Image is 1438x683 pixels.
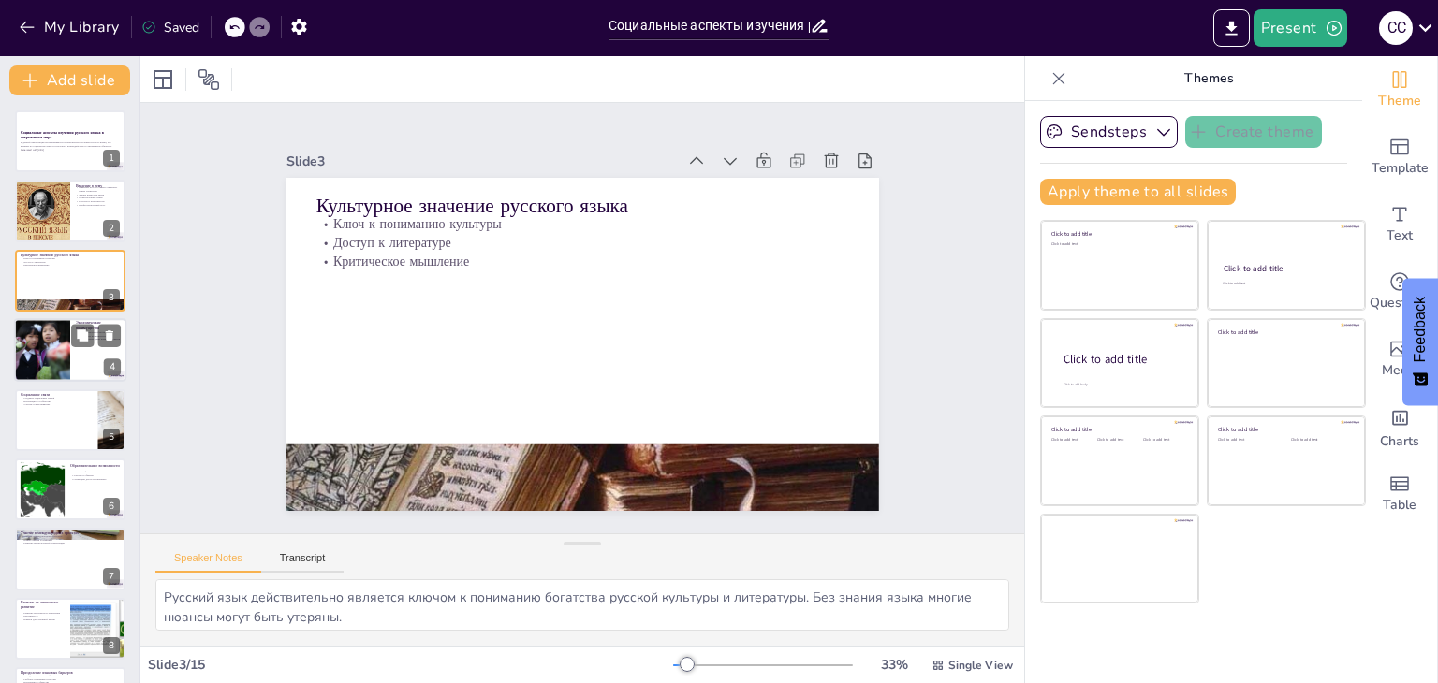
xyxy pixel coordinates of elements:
textarea: Русский язык действительно является ключом к пониманию богатства русской культуры и литературы. Б... [155,579,1009,631]
div: 33 % [872,656,917,674]
p: Культурное значение русского языка [21,253,120,258]
p: Введение в тему [76,182,120,188]
span: Template [1372,158,1429,179]
p: Участие в обменах [70,473,120,477]
p: Ресурсы и возможности [76,199,120,203]
p: В данной презентации рассматриваются преимущества изучения русского языка, его влияние на социаль... [21,141,120,148]
p: Карьерные возможности [76,334,121,338]
div: Add ready made slides [1362,124,1437,191]
button: Transcript [261,552,345,573]
p: Конкурентоспособность [76,330,121,334]
p: Критическое мышление [375,127,846,410]
button: Speaker Notes [155,552,261,573]
button: Export to PowerPoint [1213,9,1250,47]
div: 7 [103,568,120,585]
div: Click to add text [1291,438,1350,443]
span: Feedback [1412,297,1429,362]
div: Click to add title [1051,230,1185,238]
div: Click to add title [1051,426,1185,433]
button: Delete Slide [98,325,121,347]
div: Click to add text [1218,438,1277,443]
div: Get real-time input from your audience [1362,258,1437,326]
p: Профессиональный рост [76,203,120,207]
strong: Социальные аспекты изучения русского языка в современном мире [21,130,104,140]
p: Навыки для успешной жизни [21,618,65,621]
p: Ключ к пониманию культуры [394,95,865,378]
p: Участие в международных проектах [21,535,120,539]
p: Образовательные возможности [70,463,120,469]
div: 4 [14,318,126,382]
p: Межкультурные связи [76,196,120,199]
span: Media [1382,360,1418,381]
div: 5 [103,429,120,445]
button: C C [1379,9,1413,47]
p: Социальные связи [21,391,93,397]
span: Questions [1370,293,1431,313]
div: Add text boxes [1362,191,1437,258]
div: 4 [104,359,121,376]
p: Участие в международных проектах [21,530,120,536]
button: Create theme [1185,116,1322,148]
p: Доступ к образовательным программам [70,471,120,474]
div: Click to add body [1064,383,1181,387]
div: 3 [103,289,120,306]
div: 1 [103,150,120,167]
div: Click to add text [1143,438,1185,443]
div: Click to add text [1223,282,1347,286]
p: Обмен опытом и знаниями [21,538,120,542]
input: Insert title [609,12,810,39]
p: Влияние на личностное развитие [21,600,65,610]
p: Изучение русского языка открывает новые горизонты [76,185,120,192]
p: Экономические преимущества [76,321,121,331]
div: 6 [103,498,120,515]
div: Change the overall theme [1362,56,1437,124]
div: 6 [15,458,125,520]
button: Add slide [9,65,130,95]
p: Интеграция в сообщества [21,400,93,403]
p: Знание языка как актив [76,193,120,196]
p: Generated with [URL] [21,148,120,152]
button: Duplicate Slide [71,325,94,347]
div: Layout [148,65,178,94]
div: Add charts and graphs [1362,393,1437,460]
div: Click to add text [1051,438,1093,443]
span: Theme [1378,91,1421,111]
p: Преодоление языковых барьеров [21,670,120,676]
button: My Library [14,12,127,42]
p: Креативность [21,614,65,618]
div: Click to add title [1218,426,1352,433]
p: Глубокое понимание культуры [21,677,120,681]
div: Slide 3 / 15 [148,656,673,674]
p: Доступ к литературе [385,111,856,394]
button: Feedback - Show survey [1402,278,1438,405]
p: Работодатели ценят языковые навыки [76,338,121,341]
button: Present [1254,9,1347,47]
p: Стипендии для русскоязычных [70,477,120,481]
span: Table [1383,495,1416,516]
p: Развитие межкультурной компетенции [21,542,120,545]
div: C C [1379,11,1413,45]
button: Apply theme to all slides [1040,179,1236,205]
div: Add a table [1362,460,1437,528]
span: Text [1387,225,1413,246]
div: 5 [15,389,125,451]
span: Charts [1380,431,1419,452]
p: Критическое мышление [21,264,120,268]
div: Add images, graphics, shapes or video [1362,326,1437,393]
div: Saved [141,19,199,36]
div: Click to add title [1224,263,1348,274]
p: Создание социальных связей [21,396,93,400]
div: Slide 3 [400,26,746,237]
div: 3 [15,250,125,312]
div: 7 [15,528,125,589]
span: Single View [948,658,1013,673]
div: Click to add title [1218,327,1352,335]
div: Click to add text [1051,242,1185,247]
p: Развитие критического мышления [21,611,65,615]
button: Sendsteps [1040,116,1178,148]
p: Доступ к литературе [21,260,120,264]
p: Themes [1074,56,1343,101]
div: Click to add title [1064,352,1183,368]
div: 2 [15,180,125,241]
p: Ключ к пониманию культуры [21,256,120,260]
